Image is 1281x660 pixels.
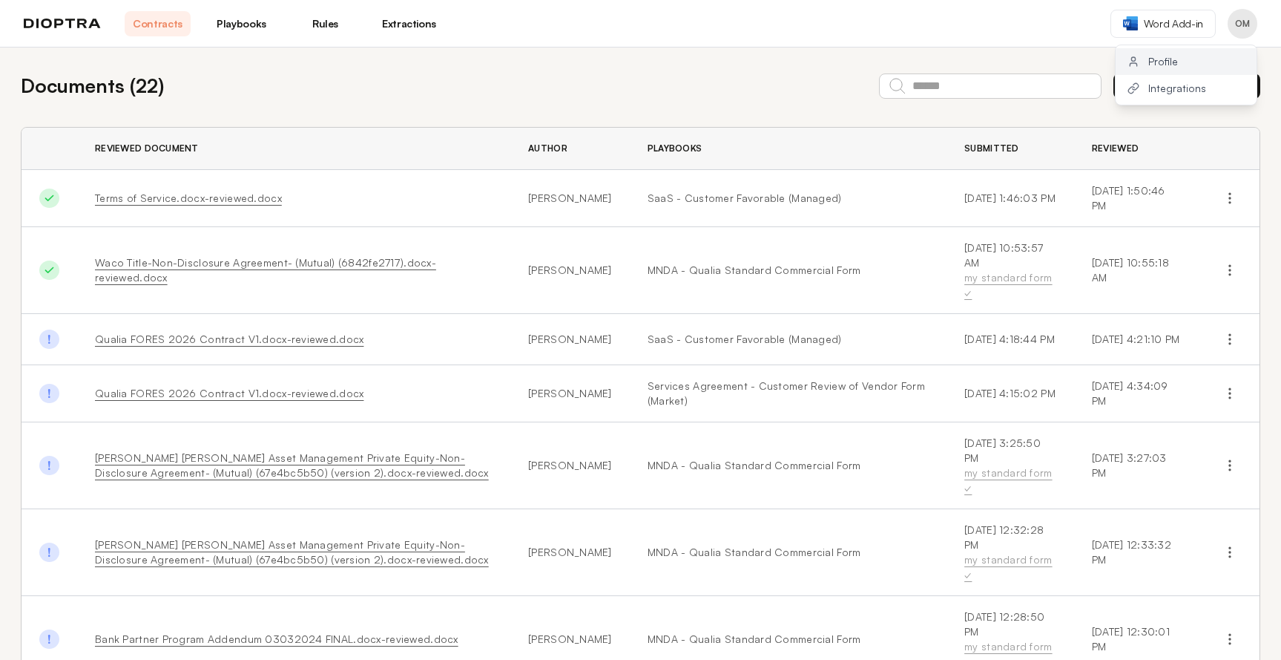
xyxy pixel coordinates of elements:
[95,538,489,566] a: [PERSON_NAME] [PERSON_NAME] Asset Management Private Equity-Non-Disclosure Agreement- (Mutual) (6...
[1144,16,1203,31] span: Word Add-in
[292,11,358,36] a: Rules
[95,451,489,479] a: [PERSON_NAME] [PERSON_NAME] Asset Management Private Equity-Non-Disclosure Agreement- (Mutual) (6...
[208,11,274,36] a: Playbooks
[1110,10,1216,38] a: Word Add-in
[1074,170,1200,227] td: [DATE] 1:50:46 PM
[1074,422,1200,509] td: [DATE] 3:27:03 PM
[95,333,363,345] a: Qualia FORES 2026 Contract V1.docx-reviewed.docx
[964,465,1056,495] div: my standard form ✓
[24,19,101,29] img: logo
[1116,75,1257,102] button: Integrations
[39,261,59,281] img: Done
[946,422,1074,509] td: [DATE] 3:25:50 PM
[946,128,1074,170] th: Submitted
[39,543,59,563] img: Done
[1074,365,1200,422] td: [DATE] 4:34:09 PM
[648,191,929,206] a: SaaS - Customer Favorable (Managed)
[77,128,510,170] th: Reviewed Document
[125,11,191,36] a: Contracts
[1074,314,1200,365] td: [DATE] 4:21:10 PM
[1123,16,1138,30] img: word
[39,384,59,404] img: Done
[510,227,630,314] td: [PERSON_NAME]
[21,71,164,100] h2: Documents ( 22 )
[648,458,929,473] a: MNDA - Qualia Standard Commercial Form
[946,365,1074,422] td: [DATE] 4:15:02 PM
[648,332,929,347] a: SaaS - Customer Favorable (Managed)
[39,330,59,350] img: Done
[95,633,458,645] a: Bank Partner Program Addendum 03032024 FINAL.docx-reviewed.docx
[648,545,929,560] a: MNDA - Qualia Standard Commercial Form
[510,128,630,170] th: Author
[1116,48,1257,75] button: Profile
[95,256,436,284] a: Waco Title-Non-Disclosure Agreement- (Mutual) (6842fe2717).docx-reviewed.docx
[39,456,59,476] img: Done
[1074,128,1200,170] th: Reviewed
[648,379,929,408] a: Services Agreement - Customer Review of Vendor Form (Market)
[630,128,946,170] th: Playbooks
[510,509,630,596] td: [PERSON_NAME]
[648,632,929,647] a: MNDA - Qualia Standard Commercial Form
[964,270,1056,300] div: my standard form ✓
[1074,227,1200,314] td: [DATE] 10:55:18 AM
[510,314,630,365] td: [PERSON_NAME]
[510,170,630,227] td: [PERSON_NAME]
[1074,509,1200,596] td: [DATE] 12:33:32 PM
[1113,73,1260,99] button: Review New Document
[946,314,1074,365] td: [DATE] 4:18:44 PM
[510,422,630,509] td: [PERSON_NAME]
[648,263,929,278] a: MNDA - Qualia Standard Commercial Form
[39,189,59,209] img: Done
[946,170,1074,227] td: [DATE] 1:46:03 PM
[946,509,1074,596] td: [DATE] 12:32:28 PM
[376,11,442,36] a: Extractions
[95,192,282,204] a: Terms of Service.docx-reviewed.docx
[964,552,1056,582] div: my standard form ✓
[1228,9,1257,39] button: Profile menu
[946,227,1074,314] td: [DATE] 10:53:57 AM
[95,387,363,399] a: Qualia FORES 2026 Contract V1.docx-reviewed.docx
[39,630,59,650] img: Done
[510,365,630,422] td: [PERSON_NAME]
